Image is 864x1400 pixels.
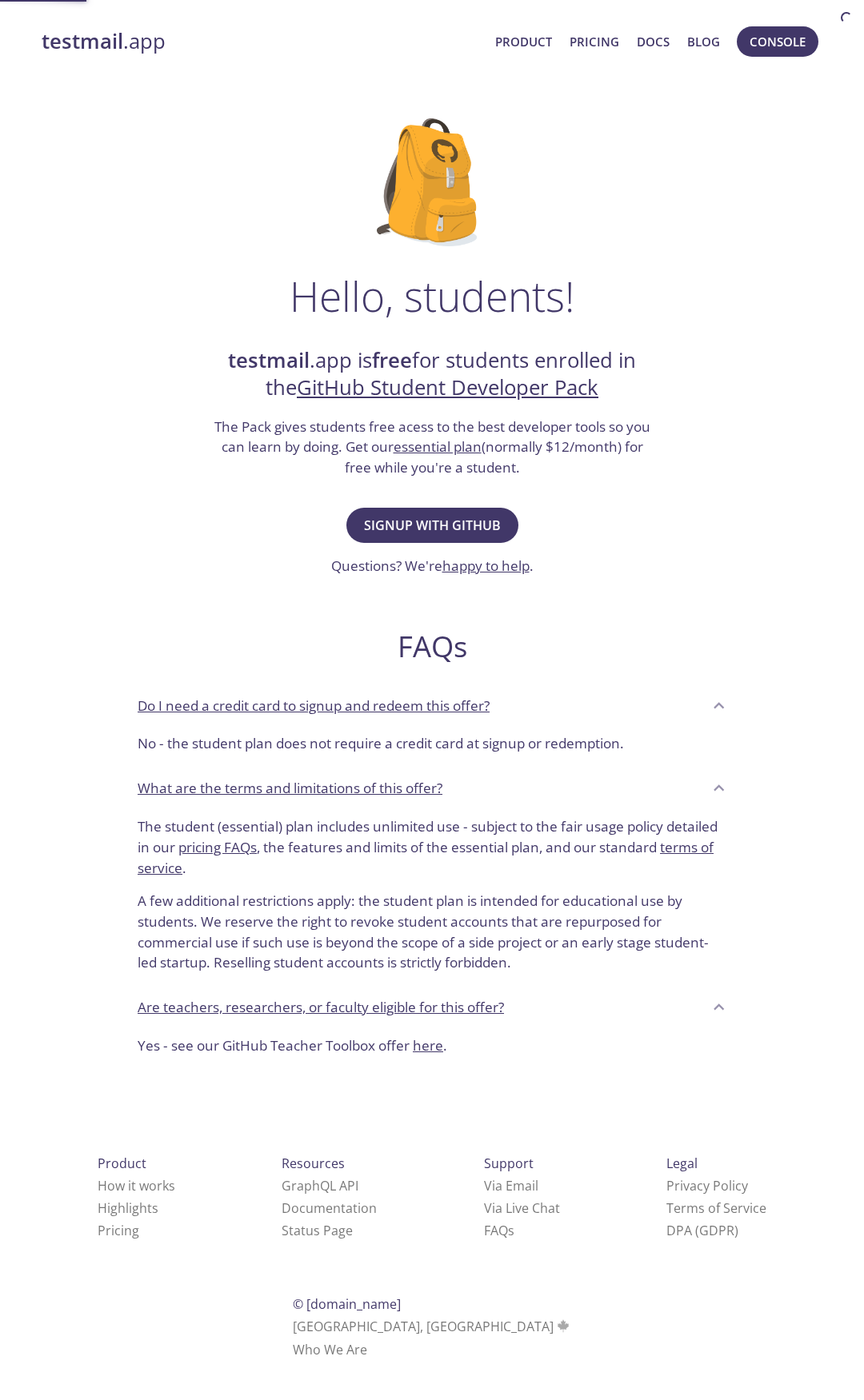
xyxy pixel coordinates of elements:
[42,28,482,55] a: testmail.app
[125,810,739,986] div: What are the terms and limitations of this offer?
[212,347,652,402] h2: .app is for students enrolled in the
[178,838,257,856] a: pricing FAQs
[687,31,720,52] a: Blog
[98,1199,158,1217] a: Highlights
[293,1295,401,1313] span: © [DOMAIN_NAME]
[364,514,501,536] span: Signup with GitHub
[413,1036,443,1055] a: here
[750,31,806,52] span: Console
[377,118,488,246] img: github-student-backpack.png
[495,31,552,52] a: Product
[508,1222,514,1239] span: s
[484,1199,560,1217] a: Via Live Chat
[138,733,726,754] p: No - the student plan does not require a credit card at signup or redemption.
[282,1177,358,1195] a: GraphQL API
[138,1035,726,1056] p: Yes - see our GitHub Teacher Toolbox offer .
[293,1341,367,1358] a: Who We Are
[484,1177,538,1195] a: Via Email
[138,816,726,878] p: The student (essential) plan includes unlimited use - subject to the fair usage policy detailed i...
[125,628,739,664] h2: FAQs
[346,508,518,543] button: Signup with GitHub
[666,1177,748,1195] a: Privacy Policy
[331,556,534,576] h3: Questions? We're .
[138,997,504,1018] p: Are teachers, researchers, or faculty eligible for this offer?
[138,878,726,973] p: A few additional restrictions apply: the student plan is intended for educational use by students...
[394,437,482,456] a: essential plan
[98,1155,146,1172] span: Product
[42,27,123,55] strong: testmail
[212,417,652,478] h3: The Pack gives students free acess to the best developer tools so you can learn by doing. Get our...
[125,767,739,810] div: What are the terms and limitations of this offer?
[98,1222,139,1239] a: Pricing
[570,31,619,52] a: Pricing
[484,1222,514,1239] a: FAQ
[282,1155,345,1172] span: Resources
[138,778,442,799] p: What are the terms and limitations of this offer?
[282,1199,377,1217] a: Documentation
[125,727,739,767] div: Do I need a credit card to signup and redeem this offer?
[372,346,412,374] strong: free
[666,1155,698,1172] span: Legal
[98,1177,175,1195] a: How it works
[637,31,670,52] a: Docs
[442,556,530,575] a: happy to help
[125,1029,739,1069] div: Are teachers, researchers, or faculty eligible for this offer?
[484,1155,534,1172] span: Support
[737,26,818,57] button: Console
[666,1222,738,1239] a: DPA (GDPR)
[290,272,574,320] h1: Hello, students!
[125,986,739,1029] div: Are teachers, researchers, or faculty eligible for this offer?
[125,684,739,727] div: Do I need a credit card to signup and redeem this offer?
[297,373,598,401] a: GitHub Student Developer Pack
[282,1222,353,1239] a: Status Page
[293,1318,572,1335] span: [GEOGRAPHIC_DATA], [GEOGRAPHIC_DATA]
[138,838,714,877] a: terms of service
[666,1199,766,1217] a: Terms of Service
[138,696,490,716] p: Do I need a credit card to signup and redeem this offer?
[228,346,310,374] strong: testmail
